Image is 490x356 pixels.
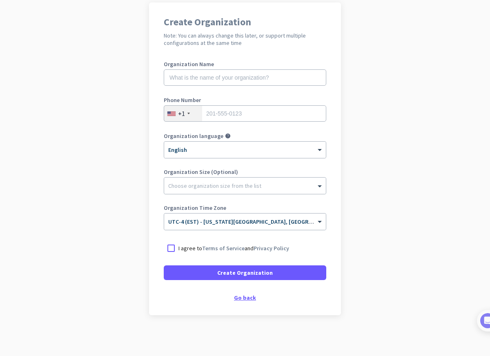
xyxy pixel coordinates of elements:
label: Organization Time Zone [164,205,326,211]
label: Organization Name [164,61,326,67]
label: Organization Size (Optional) [164,169,326,175]
div: +1 [178,109,185,118]
input: 201-555-0123 [164,105,326,122]
button: Create Organization [164,265,326,280]
a: Privacy Policy [254,245,289,252]
div: Go back [164,295,326,300]
span: Create Organization [217,269,273,277]
p: I agree to and [178,244,289,252]
label: Phone Number [164,97,326,103]
h2: Note: You can always change this later, or support multiple configurations at the same time [164,32,326,47]
label: Organization language [164,133,223,139]
a: Terms of Service [202,245,245,252]
h1: Create Organization [164,17,326,27]
input: What is the name of your organization? [164,69,326,86]
i: help [225,133,231,139]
